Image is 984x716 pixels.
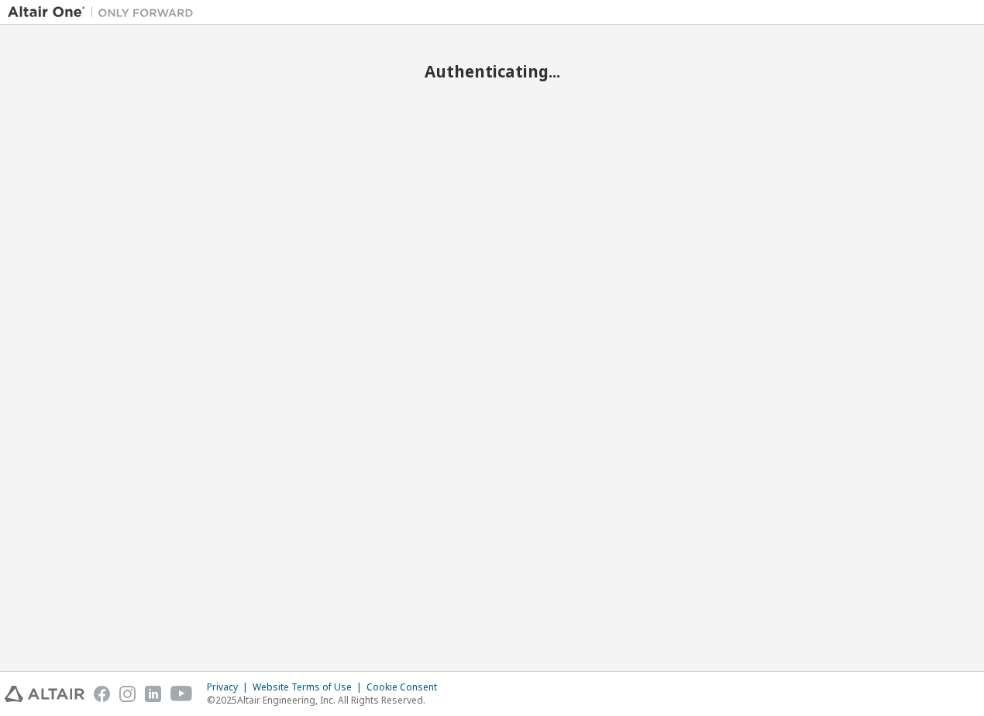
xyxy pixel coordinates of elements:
[366,681,446,694] div: Cookie Consent
[207,681,253,694] div: Privacy
[5,686,84,702] img: altair_logo.svg
[170,686,193,702] img: youtube.svg
[207,694,446,707] p: © 2025 Altair Engineering, Inc. All Rights Reserved.
[8,61,976,81] h2: Authenticating...
[119,686,136,702] img: instagram.svg
[253,681,366,694] div: Website Terms of Use
[8,5,201,20] img: Altair One
[145,686,161,702] img: linkedin.svg
[94,686,110,702] img: facebook.svg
